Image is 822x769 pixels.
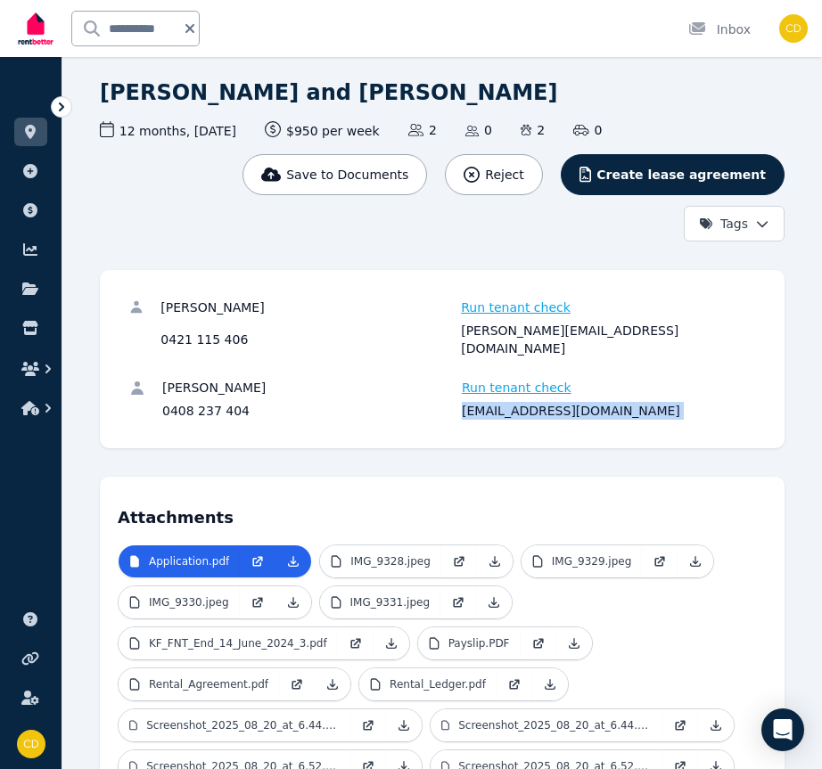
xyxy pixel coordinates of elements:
a: Application.pdf [119,545,240,577]
img: Chris Dimitropoulos [17,730,45,758]
p: IMG_9328.jpeg [350,554,431,569]
p: Screenshot_2025_08_20_at_6.44.13 PM.png [146,718,340,732]
div: Inbox [688,20,751,38]
div: [EMAIL_ADDRESS][DOMAIN_NAME] [462,402,756,420]
span: Reject [485,166,523,184]
a: Open in new Tab [350,709,386,741]
span: 2 [521,121,545,139]
h4: Attachments [118,495,767,530]
button: Create lease agreement [561,154,785,195]
span: 0 [573,121,602,139]
a: Download Attachment [698,709,734,741]
p: Payslip.PDF [448,636,510,650]
span: 12 months , [DATE] [100,121,236,140]
a: Download Attachment [476,586,512,618]
a: Download Attachment [556,627,592,659]
span: 2 [408,121,437,139]
p: IMG_9331.jpeg [350,595,431,609]
a: IMG_9330.jpeg [119,586,240,618]
p: Rental_Ledger.pdf [390,677,486,691]
a: Download Attachment [678,545,713,577]
a: Download Attachment [315,668,350,700]
a: Open in new Tab [521,627,556,659]
a: Download Attachment [477,545,513,577]
div: Open Intercom Messenger [761,708,804,751]
a: Download Attachment [374,627,409,659]
img: Chris Dimitropoulos [779,14,808,43]
div: [PERSON_NAME] [162,379,456,397]
a: Open in new Tab [497,668,532,700]
p: Rental_Agreement.pdf [149,677,268,691]
span: Save to Documents [286,166,408,184]
a: Open in new Tab [642,545,678,577]
a: KF_FNT_End_14_June_2024_3.pdf [119,627,338,659]
div: [PERSON_NAME] [160,299,456,316]
p: Screenshot_2025_08_20_at_6.44.21 PM.png [458,718,652,732]
a: Screenshot_2025_08_20_at_6.44.13 PM.png [119,709,350,741]
span: Tags [699,215,748,233]
a: Open in new Tab [279,668,315,700]
a: IMG_9329.jpeg [522,545,643,577]
p: IMG_9329.jpeg [552,554,632,569]
button: Reject [445,154,542,195]
a: Screenshot_2025_08_20_at_6.44.21 PM.png [431,709,662,741]
a: Rental_Ledger.pdf [359,668,497,700]
a: Open in new Tab [240,586,275,618]
span: Run tenant check [462,379,571,397]
div: [PERSON_NAME][EMAIL_ADDRESS][DOMAIN_NAME] [461,322,756,357]
a: Payslip.PDF [418,627,521,659]
a: Open in new Tab [441,545,477,577]
img: RentBetter [14,6,57,51]
a: Download Attachment [532,668,568,700]
a: Open in new Tab [662,709,698,741]
span: $950 per week [265,121,380,140]
a: Open in new Tab [338,627,374,659]
a: IMG_9328.jpeg [320,545,441,577]
span: 0 [465,121,492,139]
a: Download Attachment [275,586,311,618]
span: Run tenant check [461,299,571,316]
p: Application.pdf [149,554,229,569]
p: IMG_9330.jpeg [149,595,229,609]
button: Save to Documents [242,154,428,195]
h1: [PERSON_NAME] and [PERSON_NAME] [100,78,557,107]
a: Open in new Tab [240,545,275,577]
div: 0421 115 406 [160,322,456,357]
a: Download Attachment [275,545,311,577]
div: 0408 237 404 [162,402,456,420]
span: Create lease agreement [596,166,766,184]
a: Open in new Tab [440,586,476,618]
a: IMG_9331.jpeg [320,586,441,618]
button: Tags [684,206,785,241]
a: Download Attachment [386,709,422,741]
p: KF_FNT_End_14_June_2024_3.pdf [149,636,327,650]
a: Rental_Agreement.pdf [119,668,279,700]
